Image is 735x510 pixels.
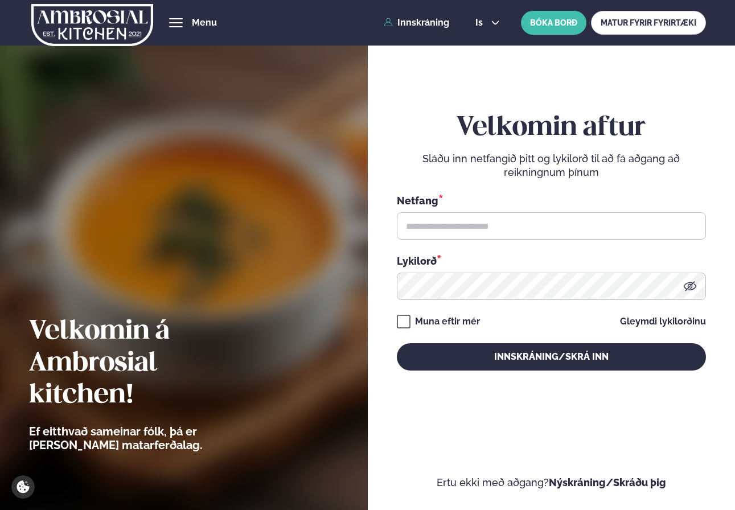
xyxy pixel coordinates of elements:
[397,343,706,371] button: Innskráning/Skrá inn
[397,193,706,208] div: Netfang
[475,18,486,27] span: is
[397,152,706,179] p: Sláðu inn netfangið þitt og lykilorð til að fá aðgang að reikningnum þínum
[397,253,706,268] div: Lykilorð
[29,316,265,412] h2: Velkomin á Ambrosial kitchen!
[549,476,666,488] a: Nýskráning/Skráðu þig
[31,2,153,48] img: logo
[591,11,706,35] a: MATUR FYRIR FYRIRTÆKI
[169,16,183,30] button: hamburger
[397,112,706,144] h2: Velkomin aftur
[29,425,265,452] p: Ef eitthvað sameinar fólk, þá er [PERSON_NAME] matarferðalag.
[521,11,586,35] button: BÓKA BORÐ
[384,18,449,28] a: Innskráning
[11,475,35,499] a: Cookie settings
[397,476,706,490] p: Ertu ekki með aðgang?
[620,317,706,326] a: Gleymdi lykilorðinu
[466,18,509,27] button: is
